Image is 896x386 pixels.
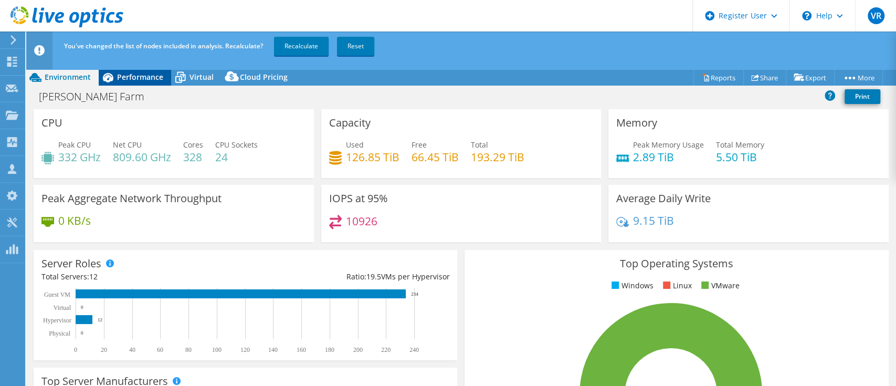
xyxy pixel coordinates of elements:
li: Windows [609,280,653,291]
h3: Capacity [329,117,371,129]
div: Total Servers: [41,271,246,283]
h3: Top Operating Systems [472,258,880,269]
h3: Server Roles [41,258,101,269]
text: 234 [411,291,418,297]
text: Guest VM [44,291,70,298]
text: 40 [129,346,135,353]
h4: 332 GHz [58,151,101,163]
h3: Peak Aggregate Network Throughput [41,193,222,204]
text: 0 [81,305,83,310]
text: 200 [353,346,363,353]
h4: 0 KB/s [58,215,91,226]
span: Peak Memory Usage [633,140,704,150]
span: Total Memory [716,140,764,150]
a: Reset [337,37,374,56]
span: You've changed the list of nodes included in analysis. Recalculate? [64,41,263,50]
h4: 9.15 TiB [633,215,674,226]
span: Environment [45,72,91,82]
span: Cores [183,140,203,150]
text: Virtual [54,304,71,311]
text: 12 [98,317,102,322]
text: 0 [74,346,77,353]
a: Reports [693,69,744,86]
a: More [834,69,883,86]
span: Used [346,140,364,150]
h4: 328 [183,151,203,163]
h3: Average Daily Write [616,193,711,204]
h4: 809.60 GHz [113,151,171,163]
h4: 193.29 TiB [471,151,524,163]
span: Virtual [189,72,214,82]
text: 220 [381,346,391,353]
span: Cloud Pricing [240,72,288,82]
h4: 2.89 TiB [633,151,704,163]
span: Peak CPU [58,140,91,150]
span: 19.5 [366,272,381,281]
a: Export [786,69,835,86]
h4: 126.85 TiB [346,151,399,163]
h3: IOPS at 95% [329,193,388,204]
span: Free [412,140,427,150]
text: 80 [185,346,192,353]
text: 140 [268,346,278,353]
li: VMware [699,280,740,291]
a: Print [845,89,880,104]
h4: 66.45 TiB [412,151,459,163]
h3: Memory [616,117,657,129]
li: Linux [660,280,692,291]
h4: 5.50 TiB [716,151,764,163]
span: CPU Sockets [215,140,258,150]
a: Recalculate [274,37,329,56]
text: 120 [240,346,250,353]
text: Physical [49,330,70,337]
text: 100 [212,346,222,353]
text: 240 [409,346,419,353]
span: Total [471,140,488,150]
svg: \n [802,11,811,20]
span: VR [868,7,884,24]
text: 180 [325,346,334,353]
div: Ratio: VMs per Hypervisor [246,271,450,283]
h3: CPU [41,117,62,129]
a: Share [743,69,786,86]
h4: 10926 [346,215,377,227]
text: 60 [157,346,163,353]
text: Hypervisor [43,317,71,324]
span: Net CPU [113,140,142,150]
span: 12 [89,272,98,281]
h1: [PERSON_NAME] Farm [34,91,161,102]
h4: 24 [215,151,258,163]
text: 20 [101,346,107,353]
span: Performance [117,72,163,82]
text: 0 [81,330,83,336]
text: 160 [297,346,306,353]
